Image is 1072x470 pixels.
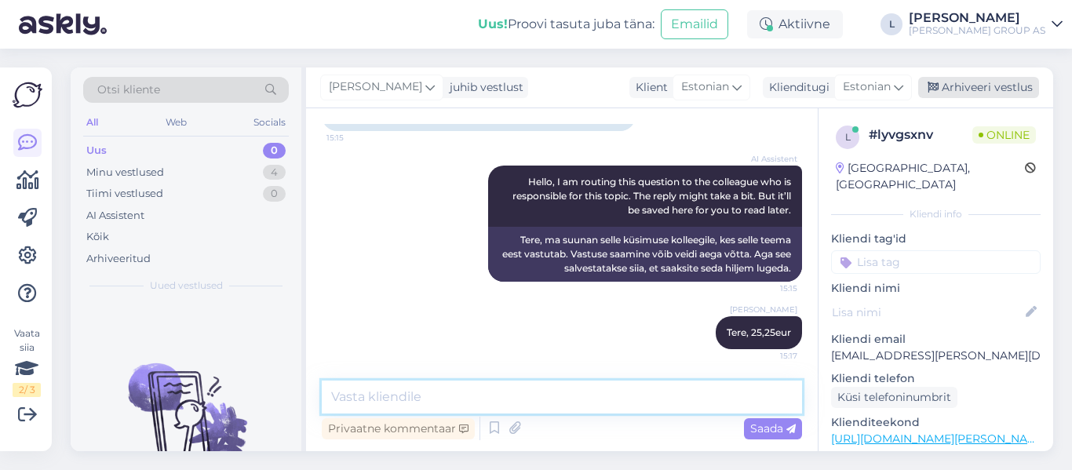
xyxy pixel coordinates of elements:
[881,13,902,35] div: L
[512,176,793,216] span: Hello, I am routing this question to the colleague who is responsible for this topic. The reply m...
[831,414,1041,431] p: Klienditeekond
[13,80,42,110] img: Askly Logo
[831,231,1041,247] p: Kliendi tag'id
[727,326,791,338] span: Tere, 25,25eur
[162,112,190,133] div: Web
[86,229,109,245] div: Kõik
[750,421,796,435] span: Saada
[263,186,286,202] div: 0
[150,279,223,293] span: Uued vestlused
[738,282,797,294] span: 15:15
[13,326,41,397] div: Vaata siia
[86,186,163,202] div: Tiimi vestlused
[831,370,1041,387] p: Kliendi telefon
[831,250,1041,274] input: Lisa tag
[845,131,851,143] span: l
[831,207,1041,221] div: Kliendi info
[263,143,286,158] div: 0
[730,304,797,315] span: [PERSON_NAME]
[843,78,891,96] span: Estonian
[629,79,668,96] div: Klient
[97,82,160,98] span: Otsi kliente
[86,143,107,158] div: Uus
[488,227,802,282] div: Tere, ma suunan selle küsimuse kolleegile, kes selle teema eest vastutab. Vastuse saamine võib ve...
[263,165,286,180] div: 4
[738,350,797,362] span: 15:17
[86,208,144,224] div: AI Assistent
[909,12,1063,37] a: [PERSON_NAME][PERSON_NAME] GROUP AS
[972,126,1036,144] span: Online
[661,9,728,39] button: Emailid
[909,12,1045,24] div: [PERSON_NAME]
[832,304,1023,321] input: Lisa nimi
[322,418,475,439] div: Privaatne kommentaar
[329,78,422,96] span: [PERSON_NAME]
[831,331,1041,348] p: Kliendi email
[747,10,843,38] div: Aktiivne
[681,78,729,96] span: Estonian
[326,132,385,144] span: 15:15
[763,79,830,96] div: Klienditugi
[86,251,151,267] div: Arhiveeritud
[831,280,1041,297] p: Kliendi nimi
[86,165,164,180] div: Minu vestlused
[250,112,289,133] div: Socials
[738,153,797,165] span: AI Assistent
[13,383,41,397] div: 2 / 3
[83,112,101,133] div: All
[918,77,1039,98] div: Arhiveeri vestlus
[831,432,1048,446] a: [URL][DOMAIN_NAME][PERSON_NAME]
[869,126,972,144] div: # lyvgsxnv
[478,15,655,34] div: Proovi tasuta juba täna:
[478,16,508,31] b: Uus!
[443,79,523,96] div: juhib vestlust
[831,348,1041,364] p: [EMAIL_ADDRESS][PERSON_NAME][DOMAIN_NAME]
[836,160,1025,193] div: [GEOGRAPHIC_DATA], [GEOGRAPHIC_DATA]
[831,387,957,408] div: Küsi telefoninumbrit
[909,24,1045,37] div: [PERSON_NAME] GROUP AS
